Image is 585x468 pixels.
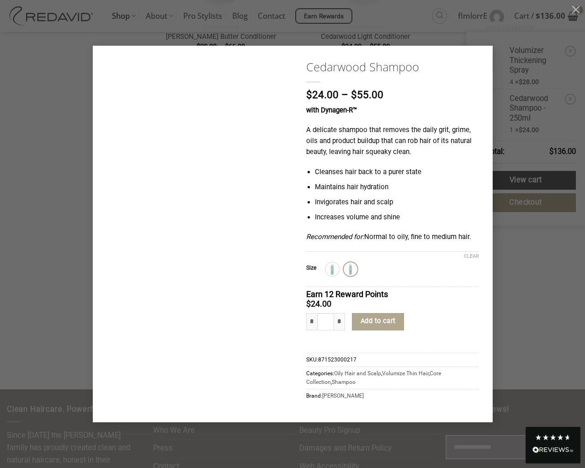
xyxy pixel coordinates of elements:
a: Shampoo [332,379,356,385]
strong: with Dynagen-R™ [306,106,357,114]
div: Read All Reviews [526,427,580,463]
input: Product quantity [317,313,334,330]
a: Cedarwood Shampoo [306,59,479,74]
em: Recommended for: [306,233,364,241]
li: Maintains hair hydration [315,182,479,193]
li: Cleanses hair back to a purer state [315,167,479,178]
div: 1L [325,262,339,276]
a: [PERSON_NAME] [322,393,364,399]
span: Categories: , , , [306,367,479,389]
div: 4.8 Stars [535,434,571,441]
label: Size [306,265,316,271]
li: Increases volume and shine [315,212,479,223]
span: $ [351,89,357,101]
img: 1L [326,263,338,275]
span: Earn 12 Reward Points [306,289,388,299]
span: SKU: [306,353,479,367]
button: Add to cart [352,313,404,330]
img: REVIEWS.io [532,447,574,453]
span: $ [306,299,311,308]
bdi: 24.00 [306,299,331,308]
bdi: 55.00 [351,89,383,101]
input: Reduce quantity of Cedarwood Shampoo [306,313,317,330]
a: Clear options [464,253,479,260]
a: Core Collection [306,370,441,385]
p: A delicate shampoo that removes the daily grit, grime, oils and product buildup that can rob hair... [306,125,479,158]
img: 250ml [345,263,356,275]
p: Normal to oily, fine to medium hair. [306,232,479,243]
span: – [341,89,348,101]
span: $ [306,89,312,101]
div: Read All Reviews [532,445,574,457]
li: Invigorates hair and scalp [315,197,479,208]
div: 250ml [344,262,357,276]
a: Oily Hair and Scalp [334,370,381,377]
img: REDAVID Cedarwood Shampoo – 1 [93,46,293,312]
bdi: 24.00 [306,89,339,101]
input: Increase quantity of Cedarwood Shampoo [334,313,345,330]
a: Volumize Thin Hair [382,370,429,377]
span: 871523000217 [318,356,356,363]
span: Brand: [306,389,479,403]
